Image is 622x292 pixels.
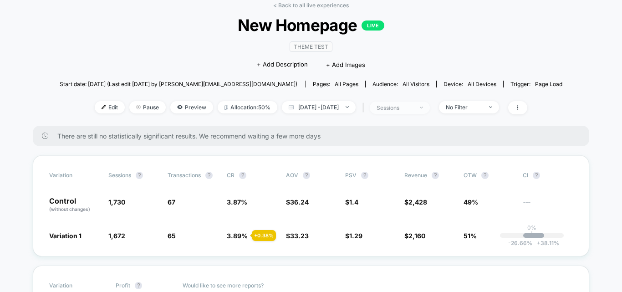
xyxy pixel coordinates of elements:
p: LIVE [362,20,384,31]
span: $ [404,232,425,240]
span: all devices [468,81,496,87]
span: [DATE] - [DATE] [282,101,356,113]
span: Transactions [168,172,201,179]
p: Would like to see more reports? [183,282,573,289]
span: Variation [49,282,99,289]
span: (without changes) [49,206,90,212]
span: CR [227,172,235,179]
span: 1.29 [349,232,362,240]
span: 49% [464,198,478,206]
span: 51% [464,232,477,240]
span: Revenue [404,172,427,179]
button: ? [432,172,439,179]
a: < Back to all live experiences [273,2,349,9]
span: Edit [95,101,125,113]
span: Page Load [535,81,562,87]
img: edit [102,105,106,109]
span: 65 [168,232,176,240]
button: ? [239,172,246,179]
img: end [420,107,423,108]
span: | [360,101,370,114]
span: $ [286,232,309,240]
span: $ [345,198,358,206]
button: ? [205,172,213,179]
span: Preview [170,101,213,113]
span: + Add Description [257,60,308,69]
span: 2,428 [408,198,427,206]
span: $ [286,198,309,206]
div: Audience: [372,81,429,87]
span: Profit [116,282,130,289]
div: No Filter [446,104,482,111]
span: Variation 1 [49,232,82,240]
p: 0% [527,224,536,231]
span: all pages [335,81,358,87]
img: rebalance [224,105,228,110]
div: sessions [377,104,413,111]
span: + [537,240,540,246]
span: $ [404,198,427,206]
div: + 0.38 % [252,230,276,241]
span: 36.24 [290,198,309,206]
div: Pages: [313,81,358,87]
span: 3.87 % [227,198,247,206]
span: 33.23 [290,232,309,240]
button: ? [533,172,540,179]
span: Sessions [108,172,131,179]
span: Theme Test [290,41,332,52]
span: CI [523,172,573,179]
span: 1,730 [108,198,125,206]
span: Pause [129,101,166,113]
span: OTW [464,172,514,179]
span: 1,672 [108,232,125,240]
img: end [489,106,492,108]
span: New Homepage [85,15,537,35]
span: Start date: [DATE] (Last edit [DATE] by [PERSON_NAME][EMAIL_ADDRESS][DOMAIN_NAME]) [60,81,297,87]
span: $ [345,232,362,240]
span: There are still no statistically significant results. We recommend waiting a few more days [57,132,571,140]
span: -26.66 % [508,240,532,246]
span: All Visitors [403,81,429,87]
img: end [136,105,141,109]
p: | [531,231,533,238]
span: + Add Images [326,61,365,68]
img: calendar [289,105,294,109]
div: Trigger: [510,81,562,87]
span: Device: [436,81,503,87]
span: 1.4 [349,198,358,206]
span: 38.11 % [532,240,559,246]
button: ? [303,172,310,179]
span: 3.89 % [227,232,248,240]
button: ? [361,172,368,179]
button: ? [481,172,489,179]
button: ? [136,172,143,179]
button: ? [135,282,142,289]
span: Allocation: 50% [218,101,277,113]
img: end [346,106,349,108]
span: PSV [345,172,357,179]
p: Control [49,197,99,213]
span: Variation [49,172,99,179]
span: --- [523,200,573,213]
span: 2,160 [408,232,425,240]
span: AOV [286,172,298,179]
span: 67 [168,198,175,206]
